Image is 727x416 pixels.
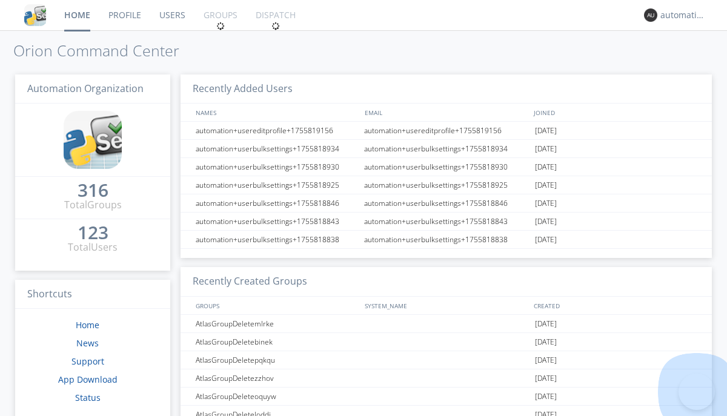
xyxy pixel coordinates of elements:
[193,213,360,230] div: automation+userbulksettings+1755818843
[535,351,557,369] span: [DATE]
[78,226,108,239] div: 123
[64,111,122,169] img: cddb5a64eb264b2086981ab96f4c1ba7
[27,82,144,95] span: Automation Organization
[181,74,712,104] h3: Recently Added Users
[68,240,118,254] div: Total Users
[193,369,360,387] div: AtlasGroupDeletezzhov
[361,140,532,157] div: automation+userbulksettings+1755818934
[181,194,712,213] a: automation+userbulksettings+1755818846automation+userbulksettings+1755818846[DATE]
[75,392,101,403] a: Status
[64,198,122,212] div: Total Groups
[181,231,712,249] a: automation+userbulksettings+1755818838automation+userbulksettings+1755818838[DATE]
[531,297,700,314] div: CREATED
[535,122,557,140] span: [DATE]
[535,388,557,406] span: [DATE]
[181,158,712,176] a: automation+userbulksettings+1755818930automation+userbulksettings+1755818930[DATE]
[361,231,532,248] div: automation+userbulksettings+1755818838
[535,369,557,388] span: [DATE]
[193,231,360,248] div: automation+userbulksettings+1755818838
[271,22,280,30] img: spin.svg
[535,333,557,351] span: [DATE]
[362,104,531,121] div: EMAIL
[193,194,360,212] div: automation+userbulksettings+1755818846
[361,213,532,230] div: automation+userbulksettings+1755818843
[181,267,712,297] h3: Recently Created Groups
[361,158,532,176] div: automation+userbulksettings+1755818930
[361,176,532,194] div: automation+userbulksettings+1755818925
[76,337,99,349] a: News
[181,369,712,388] a: AtlasGroupDeletezzhov[DATE]
[181,140,712,158] a: automation+userbulksettings+1755818934automation+userbulksettings+1755818934[DATE]
[181,213,712,231] a: automation+userbulksettings+1755818843automation+userbulksettings+1755818843[DATE]
[535,231,557,249] span: [DATE]
[181,176,712,194] a: automation+userbulksettings+1755818925automation+userbulksettings+1755818925[DATE]
[193,176,360,194] div: automation+userbulksettings+1755818925
[193,158,360,176] div: automation+userbulksettings+1755818930
[193,140,360,157] div: automation+userbulksettings+1755818934
[193,122,360,139] div: automation+usereditprofile+1755819156
[181,333,712,351] a: AtlasGroupDeletebinek[DATE]
[24,4,46,26] img: cddb5a64eb264b2086981ab96f4c1ba7
[193,297,359,314] div: GROUPS
[58,374,118,385] a: App Download
[679,374,715,410] iframe: Toggle Customer Support
[216,22,225,30] img: spin.svg
[181,122,712,140] a: automation+usereditprofile+1755819156automation+usereditprofile+1755819156[DATE]
[193,104,359,121] div: NAMES
[535,194,557,213] span: [DATE]
[78,184,108,198] a: 316
[78,184,108,196] div: 316
[181,388,712,406] a: AtlasGroupDeleteoquyw[DATE]
[531,104,700,121] div: JOINED
[361,194,532,212] div: automation+userbulksettings+1755818846
[644,8,657,22] img: 373638.png
[181,315,712,333] a: AtlasGroupDeletemlrke[DATE]
[361,122,532,139] div: automation+usereditprofile+1755819156
[15,280,170,309] h3: Shortcuts
[193,333,360,351] div: AtlasGroupDeletebinek
[660,9,706,21] div: automation+atlas0003
[362,297,531,314] div: SYSTEM_NAME
[535,176,557,194] span: [DATE]
[181,351,712,369] a: AtlasGroupDeletepqkqu[DATE]
[535,315,557,333] span: [DATE]
[535,140,557,158] span: [DATE]
[71,355,104,367] a: Support
[193,351,360,369] div: AtlasGroupDeletepqkqu
[76,319,99,331] a: Home
[193,388,360,405] div: AtlasGroupDeleteoquyw
[78,226,108,240] a: 123
[193,315,360,332] div: AtlasGroupDeletemlrke
[535,213,557,231] span: [DATE]
[535,158,557,176] span: [DATE]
